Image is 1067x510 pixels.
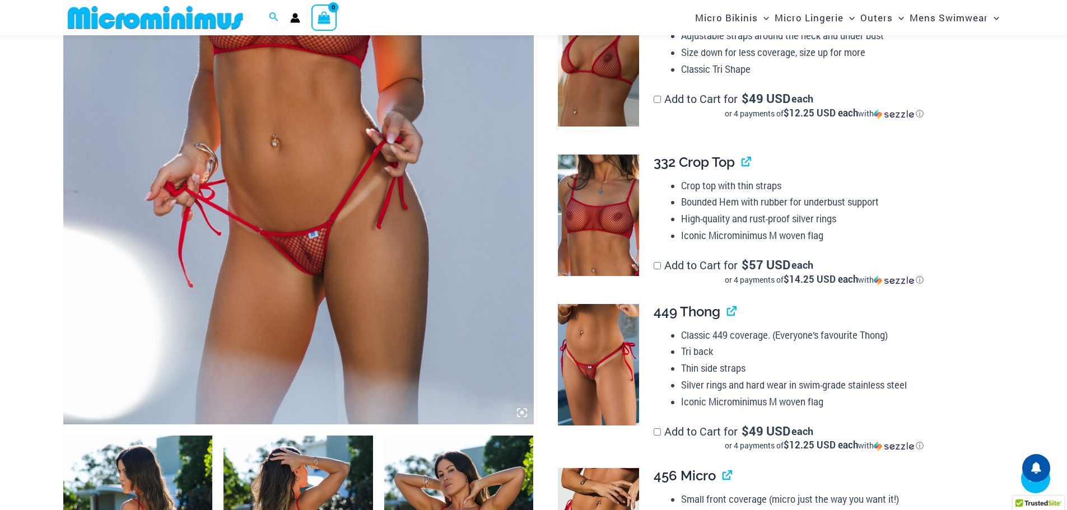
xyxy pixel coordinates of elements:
[654,108,995,119] div: or 4 payments of with
[654,467,716,484] span: 456 Micro
[893,3,904,32] span: Menu Toggle
[784,273,858,286] span: $14.25 USD each
[654,274,995,286] div: or 4 payments of with
[742,93,790,104] span: 49 USD
[654,274,995,286] div: or 4 payments of$14.25 USD eachwithSezzle Click to learn more about Sezzle
[860,3,893,32] span: Outers
[654,96,661,103] input: Add to Cart for$49 USD eachor 4 payments of$12.25 USD eachwithSezzle Click to learn more about Se...
[691,2,1004,34] nav: Site Navigation
[681,491,995,508] li: Small front coverage (micro just the way you want it!)
[558,155,639,276] img: Summer Storm Red 332 Crop Top
[654,108,995,119] div: or 4 payments of$12.25 USD eachwithSezzle Click to learn more about Sezzle
[654,440,995,451] div: or 4 payments of with
[742,423,749,439] span: $
[692,3,772,32] a: Micro BikinisMenu ToggleMenu Toggle
[558,5,639,127] img: Summer Storm Red 312 Tri Top
[791,425,813,437] span: each
[654,303,720,320] span: 449 Thong
[742,425,790,437] span: 49 USD
[681,27,995,44] li: Adjustable straps around the neck and under bust
[654,262,661,269] input: Add to Cart for$57 USD eachor 4 payments of$14.25 USD eachwithSezzle Click to learn more about Se...
[681,327,995,344] li: Classic 449 coverage. (Everyone’s favourite Thong)
[742,90,749,106] span: $
[695,3,758,32] span: Micro Bikinis
[844,3,855,32] span: Menu Toggle
[681,44,995,61] li: Size down for less coverage, size up for more
[758,3,769,32] span: Menu Toggle
[654,424,995,452] label: Add to Cart for
[654,258,995,286] label: Add to Cart for
[654,154,735,170] span: 332 Crop Top
[681,377,995,394] li: Silver rings and hard wear in swim-grade stainless steel
[654,428,661,436] input: Add to Cart for$49 USD eachor 4 payments of$12.25 USD eachwithSezzle Click to learn more about Se...
[63,5,248,30] img: MM SHOP LOGO FLAT
[874,275,914,286] img: Sezzle
[791,93,813,104] span: each
[654,91,995,119] label: Add to Cart for
[858,3,907,32] a: OutersMenu ToggleMenu Toggle
[311,4,337,30] a: View Shopping Cart, empty
[988,3,999,32] span: Menu Toggle
[742,259,790,270] span: 57 USD
[742,256,749,273] span: $
[874,109,914,119] img: Sezzle
[681,194,995,210] li: Bounded Hem with rubber for underbust support
[269,11,279,25] a: Search icon link
[654,440,995,451] div: or 4 payments of$12.25 USD eachwithSezzle Click to learn more about Sezzle
[681,210,995,227] li: High-quality and rust-proof silver rings
[874,441,914,451] img: Sezzle
[681,394,995,410] li: Iconic Microminimus M woven flag
[681,360,995,377] li: Thin side straps
[558,304,639,425] img: Summer Storm Red 449 Thong
[775,3,844,32] span: Micro Lingerie
[772,3,858,32] a: Micro LingerieMenu ToggleMenu Toggle
[907,3,1002,32] a: Mens SwimwearMenu ToggleMenu Toggle
[290,13,300,23] a: Account icon link
[910,3,988,32] span: Mens Swimwear
[681,227,995,244] li: Iconic Microminimus M woven flag
[791,259,813,270] span: each
[784,438,858,451] span: $12.25 USD each
[681,61,995,78] li: Classic Tri Shape
[681,343,995,360] li: Tri back
[784,106,858,119] span: $12.25 USD each
[681,177,995,194] li: Crop top with thin straps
